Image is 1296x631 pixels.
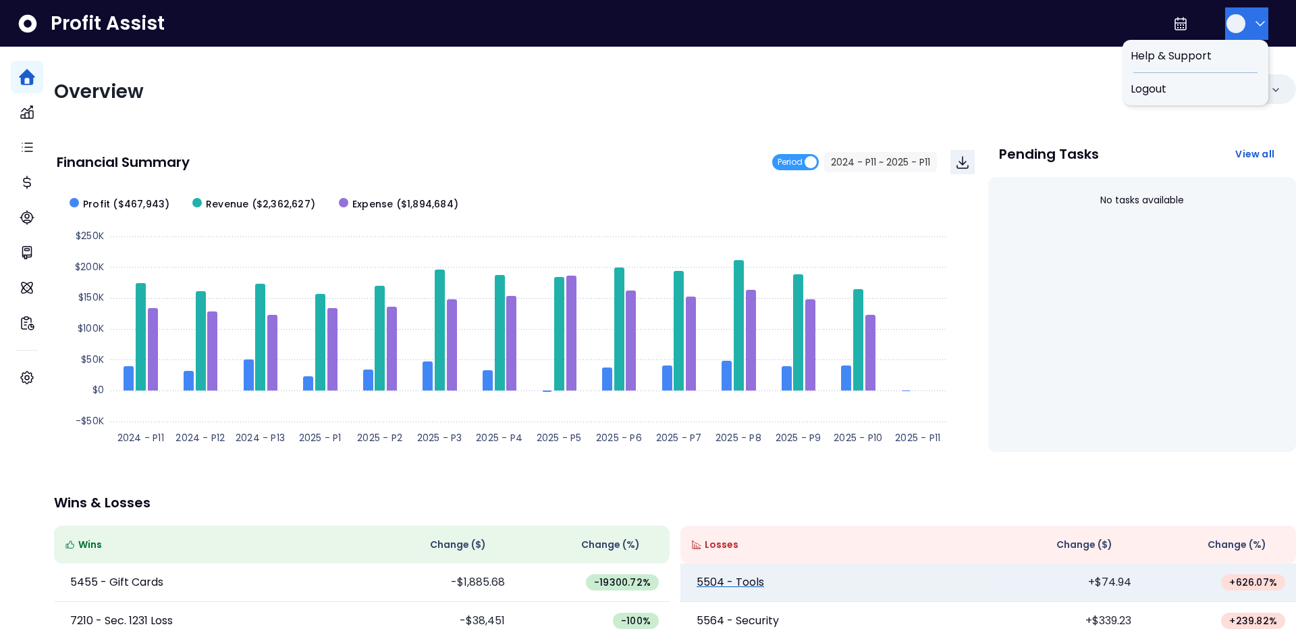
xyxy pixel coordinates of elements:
[352,197,458,211] span: Expense ($1,894,684)
[357,431,402,445] text: 2025 - P2
[621,614,651,628] span: -100 %
[581,538,640,552] span: Change (%)
[1131,48,1260,64] span: Help & Support
[76,414,104,428] text: -$50K
[117,431,164,445] text: 2024 - P11
[1235,147,1274,161] span: View all
[895,431,940,445] text: 2025 - P11
[75,260,104,274] text: $200K
[824,152,937,172] button: 2024 - P11 ~ 2025 - P11
[299,431,342,445] text: 2025 - P1
[206,197,315,211] span: Revenue ($2,362,627)
[236,431,285,445] text: 2024 - P13
[54,78,144,105] span: Overview
[70,613,173,629] p: 7210 - Sec. 1231 Loss
[57,155,190,169] p: Financial Summary
[175,431,225,445] text: 2024 - P12
[417,431,462,445] text: 2025 - P3
[656,431,702,445] text: 2025 - P7
[1056,538,1112,552] span: Change ( $ )
[988,563,1142,602] td: +$74.94
[705,538,738,552] span: Losses
[715,431,761,445] text: 2025 - P8
[950,150,975,174] button: Download
[78,322,104,335] text: $100K
[999,147,1099,161] p: Pending Tasks
[76,229,104,243] text: $250K
[697,574,764,590] p: 5504 - Tools
[476,431,522,445] text: 2025 - P4
[778,154,803,170] span: Period
[362,563,516,602] td: -$1,885.68
[51,11,165,36] span: Profit Assist
[70,574,163,590] p: 5455 - Gift Cards
[1229,576,1277,589] span: + 626.07 %
[697,613,779,629] p: 5564 - Security
[83,197,169,211] span: Profit ($467,943)
[1208,538,1266,552] span: Change (%)
[92,383,104,397] text: $0
[78,291,104,304] text: $150K
[81,353,104,366] text: $50K
[1229,614,1277,628] span: + 239.82 %
[776,431,821,445] text: 2025 - P9
[537,431,582,445] text: 2025 - P5
[999,182,1285,218] div: No tasks available
[1131,81,1260,97] span: Logout
[54,496,1296,509] p: Wins & Losses
[594,576,651,589] span: -19300.72 %
[834,431,882,445] text: 2025 - P10
[78,538,102,552] span: Wins
[1224,142,1285,166] button: View all
[596,431,642,445] text: 2025 - P6
[430,538,486,552] span: Change ( $ )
